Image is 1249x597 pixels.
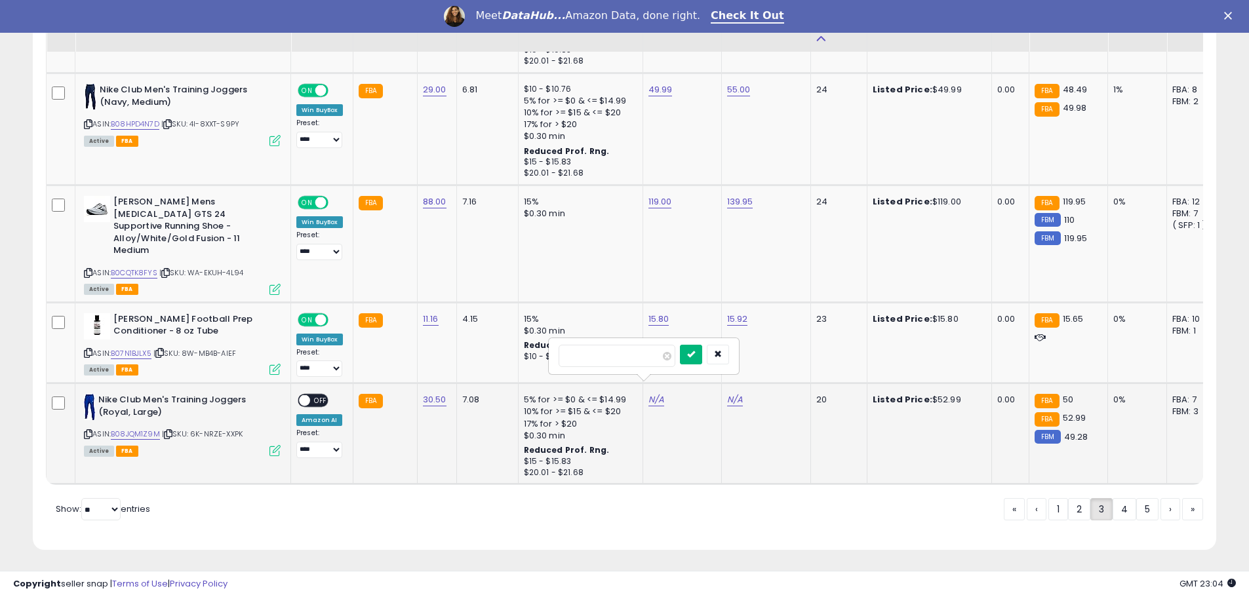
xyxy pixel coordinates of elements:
b: [PERSON_NAME] Football Prep Conditioner - 8 oz Tube [113,313,273,341]
div: 17% for > $20 [524,119,633,130]
div: 0.00 [997,394,1019,406]
small: FBA [359,313,383,328]
div: FBM: 7 [1172,208,1216,220]
div: 20 [816,394,857,406]
div: 15% [524,196,633,208]
img: 31EpFLthHjL._SL40_.jpg [84,313,110,339]
span: 15.65 [1063,313,1084,325]
a: 5 [1136,498,1159,520]
div: 7.08 [462,394,508,406]
small: FBA [1035,412,1059,427]
small: FBA [1035,196,1059,210]
span: Show: entries [56,503,150,515]
div: 7.16 [462,196,508,208]
div: 23 [816,313,857,325]
div: $0.30 min [524,430,633,442]
small: FBM [1035,213,1060,227]
div: Win BuyBox [296,104,343,116]
div: $0.30 min [524,130,633,142]
span: All listings currently available for purchase on Amazon [84,284,114,295]
a: 49.99 [648,83,673,96]
span: 50 [1063,393,1073,406]
span: 2025-10-8 23:04 GMT [1180,577,1236,590]
div: 10% for >= $15 & <= $20 [524,107,633,119]
a: 3 [1090,498,1113,520]
span: 49.98 [1063,102,1087,114]
span: | SKU: 4I-8XXT-S9PY [161,119,239,129]
div: Preset: [296,348,343,377]
span: All listings currently available for purchase on Amazon [84,446,114,457]
a: B08JQM1Z9M [111,429,160,440]
div: 5% for >= $0 & <= $14.99 [524,95,633,107]
a: B07N1BJLX5 [111,348,151,359]
div: Meet Amazon Data, done right. [475,9,700,22]
div: ASIN: [84,313,281,374]
div: 0.00 [997,313,1019,325]
small: FBM [1035,430,1060,444]
div: 4.15 [462,313,508,325]
div: $20.01 - $21.68 [524,56,633,67]
div: $119.00 [873,196,981,208]
a: B0CQTK8FYS [111,267,157,279]
span: 48.49 [1063,83,1088,96]
span: OFF [327,85,347,96]
div: $0.30 min [524,208,633,220]
span: ON [299,314,315,325]
div: 24 [816,84,857,96]
div: Win BuyBox [296,334,343,345]
div: 10% for >= $15 & <= $20 [524,406,633,417]
img: 31gobnsF9vL._SL40_.jpg [84,84,96,110]
a: 29.00 [423,83,446,96]
div: ASIN: [84,196,281,293]
div: Preset: [296,429,343,458]
div: FBM: 1 [1172,325,1216,337]
a: 30.50 [423,393,446,406]
div: $10 - $10.90 [524,351,633,362]
div: Amazon AI [296,414,342,426]
div: FBA: 10 [1172,313,1216,325]
div: 15% [524,313,633,325]
div: $15 - $15.83 [524,157,633,168]
a: 15.80 [648,313,669,326]
div: ASIN: [84,394,281,455]
span: FBA [116,364,138,376]
div: 1% [1113,84,1157,96]
small: FBM [1035,231,1060,245]
div: 5% for >= $0 & <= $14.99 [524,394,633,406]
span: ‹ [1035,503,1038,516]
b: Listed Price: [873,393,932,406]
span: 119.95 [1064,232,1088,244]
div: FBA: 12 [1172,196,1216,208]
small: FBA [359,84,383,98]
b: Listed Price: [873,313,932,325]
span: ON [299,85,315,96]
a: 119.00 [648,195,672,208]
div: 0% [1113,196,1157,208]
span: » [1191,503,1195,516]
span: OFF [327,314,347,325]
a: 4 [1113,498,1136,520]
small: FBA [359,196,383,210]
div: 0.00 [997,196,1019,208]
a: Terms of Use [112,577,168,590]
div: $15 - $15.83 [524,456,633,467]
div: ( SFP: 1 ) [1172,220,1216,231]
div: 0% [1113,394,1157,406]
span: OFF [310,395,331,406]
div: seller snap | | [13,578,228,590]
a: 15.92 [727,313,748,326]
div: $15.80 [873,313,981,325]
i: DataHub... [502,9,565,22]
a: 2 [1068,498,1090,520]
div: FBA: 7 [1172,394,1216,406]
small: FBA [1035,102,1059,117]
small: FBA [1035,394,1059,408]
b: Reduced Prof. Rng. [524,444,610,455]
div: $20.01 - $21.68 [524,168,633,179]
span: OFF [327,197,347,208]
span: All listings currently available for purchase on Amazon [84,136,114,147]
div: FBM: 2 [1172,96,1216,107]
span: ON [299,197,315,208]
div: $49.99 [873,84,981,96]
a: 139.95 [727,195,753,208]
